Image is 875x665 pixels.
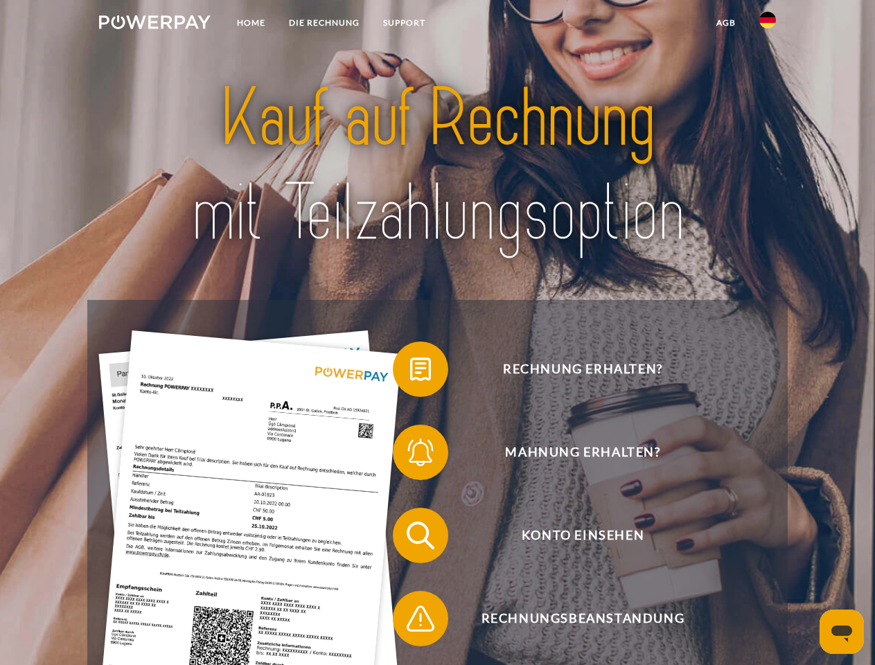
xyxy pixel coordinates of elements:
img: logo-powerpay-white.svg [99,15,211,29]
span: Rechnungsbeanstandung [413,591,752,646]
a: Home [225,10,277,35]
a: DIE RECHNUNG [277,10,371,35]
img: qb_bill.svg [403,352,438,387]
button: Rechnungsbeanstandung [393,591,753,646]
a: SUPPORT [371,10,437,35]
button: Konto einsehen [393,508,753,563]
span: Mahnung erhalten? [413,425,752,480]
img: qb_bell.svg [403,435,438,470]
img: qb_search.svg [403,518,438,553]
span: Konto einsehen [413,508,752,563]
button: Rechnung erhalten? [393,342,753,397]
iframe: Schaltfläche zum Öffnen des Messaging-Fensters [820,610,864,654]
img: de [759,12,776,28]
a: agb [705,10,748,35]
span: Rechnung erhalten? [413,342,752,397]
button: Mahnung erhalten? [393,425,753,480]
img: title-powerpay_de.svg [132,66,743,265]
img: qb_warning.svg [403,601,438,636]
